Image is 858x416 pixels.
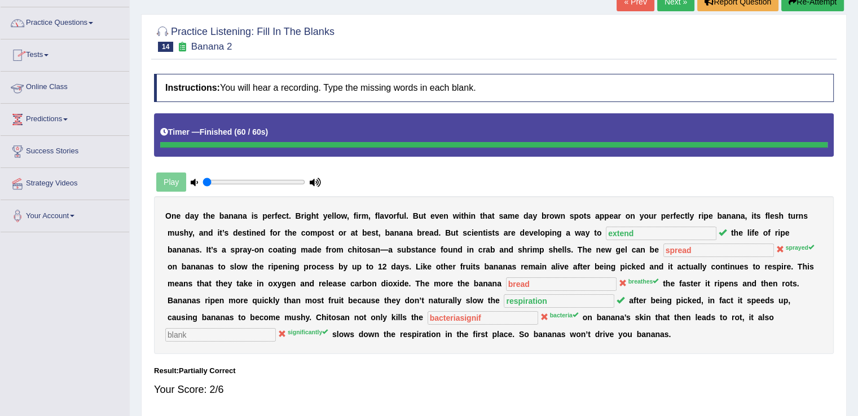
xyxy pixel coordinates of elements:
b: b [542,211,547,220]
b: n [630,211,635,220]
b: l [768,211,770,220]
b: e [327,211,332,220]
b: y [639,211,644,220]
b: B [413,211,419,220]
b: h [352,245,357,254]
h4: You will hear a recording. Type the missing words in each blank. [154,74,834,102]
b: f [765,211,768,220]
b: o [336,211,341,220]
b: r [546,211,549,220]
b: n [443,211,448,220]
b: b [168,245,173,254]
b: t [483,228,486,237]
small: Exam occurring question [176,42,188,52]
b: s [586,211,591,220]
b: ( [234,127,237,136]
b: b [385,228,390,237]
b: O [165,211,171,220]
b: d [520,228,525,237]
b: m [168,228,174,237]
b: f [275,211,278,220]
b: r [271,211,274,220]
b: h [311,211,316,220]
b: o [332,245,337,254]
b: a [222,245,226,254]
b: t [247,228,249,237]
b: e [430,211,435,220]
b: , [379,228,381,237]
b: c [467,228,472,237]
b: t [286,211,289,220]
b: f [354,211,357,220]
b: n [736,211,741,220]
b: e [317,245,322,254]
b: n [552,228,557,237]
b: i [217,228,219,237]
b: e [367,228,371,237]
b: o [272,245,278,254]
b: n [177,245,182,254]
b: a [308,245,313,254]
b: a [224,211,228,220]
b: a [614,211,618,220]
b: n [478,228,483,237]
b: d [233,228,238,237]
b: i [459,211,461,220]
b: e [770,211,775,220]
b: r [670,211,673,220]
b: t [219,228,222,237]
b: o [389,211,394,220]
b: t [282,245,285,254]
b: c [301,228,306,237]
b: t [376,228,379,237]
b: e [666,211,670,220]
b: s [775,211,779,220]
b: l [377,211,380,220]
b: , [347,211,349,220]
b: r [653,211,656,220]
b: e [176,211,181,220]
b: s [254,211,258,220]
b: o [272,228,278,237]
b: o [305,228,310,237]
b: Instructions: [165,83,220,92]
input: blank [663,244,774,257]
b: h [206,211,211,220]
b: a [503,211,508,220]
b: i [252,211,254,220]
b: n [394,228,399,237]
b: d [434,228,439,237]
b: y [188,228,192,237]
a: Predictions [1,104,129,132]
b: t [754,211,756,220]
b: a [741,211,745,220]
b: h [184,228,189,237]
b: n [287,245,292,254]
b: y [323,211,328,220]
b: e [210,211,215,220]
b: a [581,228,586,237]
b: s [367,245,371,254]
b: - [252,245,254,254]
b: t [594,228,597,237]
b: y [533,211,537,220]
b: h [482,211,487,220]
b: s [195,245,200,254]
b: e [514,211,519,220]
b: . [406,211,408,220]
b: s [499,211,503,220]
b: e [754,228,759,237]
b: i [778,228,780,237]
b: a [182,245,186,254]
b: p [317,228,322,237]
b: r [698,211,701,220]
b: t [480,211,483,220]
b: r [278,228,280,237]
b: m [362,211,368,220]
b: u [399,211,404,220]
b: n [470,211,476,220]
b: g [292,245,297,254]
b: Finished [200,127,232,136]
b: s [179,228,184,237]
b: a [243,245,247,254]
